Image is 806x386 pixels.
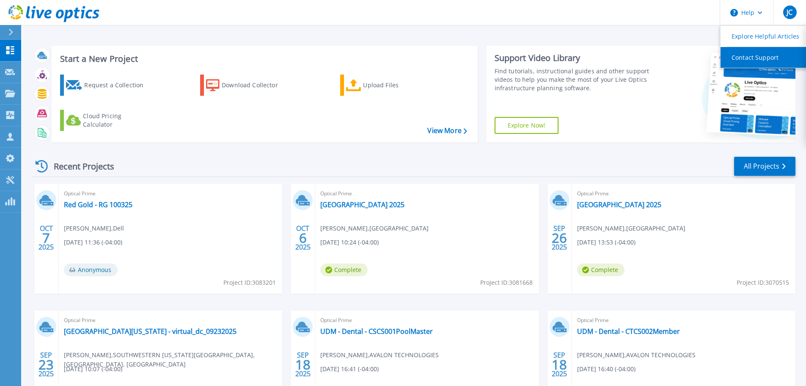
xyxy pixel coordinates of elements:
div: SEP 2025 [551,349,567,380]
span: [PERSON_NAME] , [GEOGRAPHIC_DATA] [320,224,429,233]
span: Project ID: 3081668 [480,278,533,287]
a: Request a Collection [60,75,154,96]
a: [GEOGRAPHIC_DATA] 2025 [320,200,404,209]
a: UDM - Dental - CTCS002Member [577,327,680,336]
span: [DATE] 10:07 (-04:00) [64,364,122,374]
a: Download Collector [200,75,294,96]
a: Cloud Pricing Calculator [60,110,154,131]
div: SEP 2025 [38,349,54,380]
span: Optical Prime [577,316,790,325]
span: [DATE] 10:24 (-04:00) [320,238,379,247]
span: JC [787,9,792,16]
a: Upload Files [340,75,435,96]
div: OCT 2025 [295,222,311,253]
span: 26 [552,234,567,242]
span: 6 [299,234,307,242]
div: Cloud Pricing Calculator [83,112,151,129]
a: [GEOGRAPHIC_DATA][US_STATE] - virtual_dc_09232025 [64,327,237,336]
div: Download Collector [222,77,289,94]
span: [PERSON_NAME] , [GEOGRAPHIC_DATA] [577,224,685,233]
span: [PERSON_NAME] , SOUTHWESTERN [US_STATE][GEOGRAPHIC_DATA], [GEOGRAPHIC_DATA], [GEOGRAPHIC_DATA] [64,350,282,369]
span: [PERSON_NAME] , Dell [64,224,124,233]
span: 18 [295,361,311,368]
span: Complete [320,264,368,276]
div: Recent Projects [33,156,126,177]
span: 7 [42,234,50,242]
span: [DATE] 16:40 (-04:00) [577,364,635,374]
a: Explore Now! [495,117,559,134]
div: Upload Files [363,77,431,94]
div: Request a Collection [84,77,152,94]
a: View More [427,127,467,135]
a: UDM - Dental - CSCS001PoolMaster [320,327,433,336]
span: Optical Prime [320,189,534,198]
span: Optical Prime [320,316,534,325]
div: SEP 2025 [551,222,567,253]
span: Project ID: 3070515 [737,278,789,287]
a: [GEOGRAPHIC_DATA] 2025 [577,200,661,209]
span: [DATE] 16:41 (-04:00) [320,364,379,374]
a: Red Gold - RG 100325 [64,200,132,209]
span: Optical Prime [64,189,277,198]
span: 18 [552,361,567,368]
h3: Start a New Project [60,54,467,64]
div: OCT 2025 [38,222,54,253]
span: Anonymous [64,264,118,276]
a: All Projects [734,157,795,176]
div: SEP 2025 [295,349,311,380]
span: Optical Prime [577,189,790,198]
span: [DATE] 11:36 (-04:00) [64,238,122,247]
span: Project ID: 3083201 [223,278,276,287]
span: Optical Prime [64,316,277,325]
span: 23 [39,361,54,368]
span: [PERSON_NAME] , AVALON TECHNOLOGIES [320,350,439,360]
div: Find tutorials, instructional guides and other support videos to help you make the most of your L... [495,67,652,92]
div: Support Video Library [495,53,652,64]
span: Complete [577,264,624,276]
span: [PERSON_NAME] , AVALON TECHNOLOGIES [577,350,696,360]
span: [DATE] 13:53 (-04:00) [577,238,635,247]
